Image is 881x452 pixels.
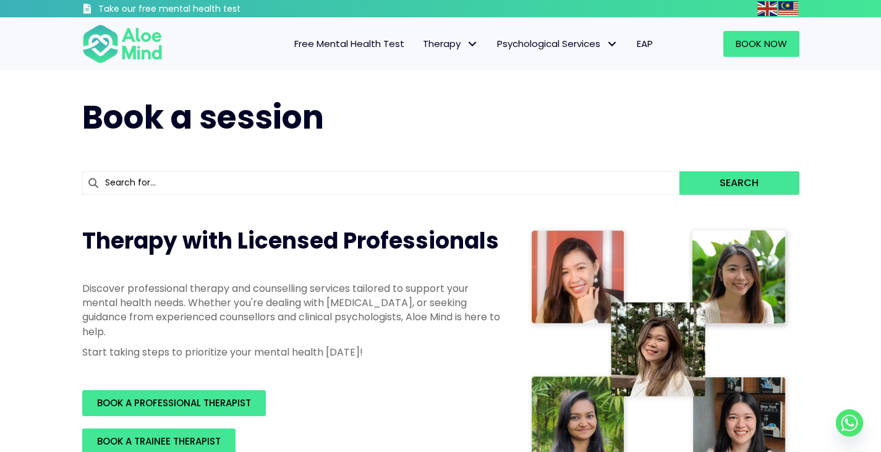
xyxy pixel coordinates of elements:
img: ms [778,1,798,16]
span: Book Now [736,37,787,50]
a: Take our free mental health test [82,3,307,17]
span: Free Mental Health Test [294,37,404,50]
a: EAP [628,31,662,57]
span: Psychological Services [497,37,618,50]
button: Search [679,171,799,195]
h3: Take our free mental health test [98,3,307,15]
input: Search for... [82,171,680,195]
span: Therapy [423,37,479,50]
span: EAP [637,37,653,50]
a: Free Mental Health Test [285,31,414,57]
p: Start taking steps to prioritize your mental health [DATE]! [82,345,503,359]
span: Psychological Services: submenu [603,35,621,53]
img: Aloe mind Logo [82,23,163,64]
a: English [757,1,778,15]
a: Whatsapp [836,409,863,437]
span: Therapy: submenu [464,35,482,53]
img: en [757,1,777,16]
span: BOOK A PROFESSIONAL THERAPIST [97,396,251,409]
span: Book a session [82,95,324,140]
span: BOOK A TRAINEE THERAPIST [97,435,221,448]
a: Book Now [723,31,799,57]
a: BOOK A PROFESSIONAL THERAPIST [82,390,266,416]
p: Discover professional therapy and counselling services tailored to support your mental health nee... [82,281,503,339]
a: TherapyTherapy: submenu [414,31,488,57]
span: Therapy with Licensed Professionals [82,225,499,257]
a: Malay [778,1,799,15]
a: Psychological ServicesPsychological Services: submenu [488,31,628,57]
nav: Menu [179,31,662,57]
